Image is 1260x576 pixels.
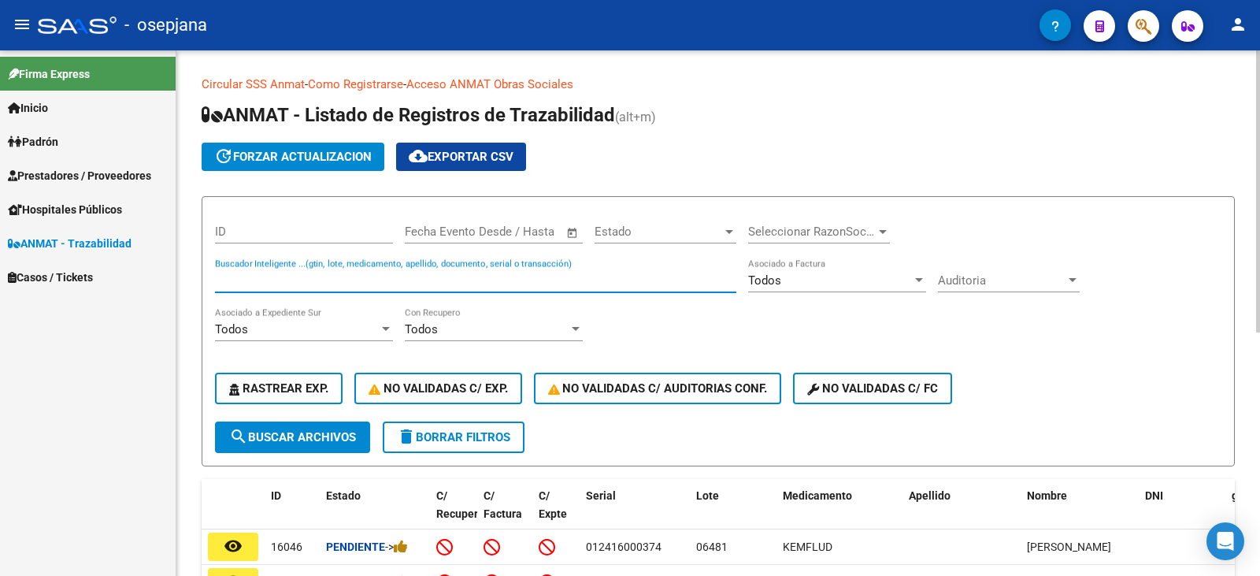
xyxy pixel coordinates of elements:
span: No Validadas c/ Auditorias Conf. [548,381,768,396]
mat-icon: person [1228,15,1247,34]
span: gtin [1232,489,1251,502]
span: Estado [595,225,722,239]
span: No validadas c/ FC [807,381,938,396]
span: Lote [696,489,719,502]
mat-icon: update [214,147,233,165]
datatable-header-cell: ID [265,479,320,548]
mat-icon: search [229,427,248,446]
span: ANMAT - Listado de Registros de Trazabilidad [202,104,615,126]
datatable-header-cell: Nombre [1021,479,1139,548]
span: Padrón [8,133,58,151]
datatable-header-cell: DNI [1139,479,1225,548]
span: Inicio [8,99,48,117]
a: Circular SSS Anmat [202,77,305,91]
button: No Validadas c/ Auditorias Conf. [534,373,782,404]
datatable-header-cell: Medicamento [776,479,902,548]
button: Borrar Filtros [383,422,524,453]
span: ID [271,489,281,502]
a: Como Registrarse [308,77,403,91]
a: Documentacion trazabilidad [573,77,721,91]
a: Acceso ANMAT Obras Sociales [406,77,573,91]
span: Auditoria [938,273,1065,288]
span: ANMAT - Trazabilidad [8,235,132,252]
span: forzar actualizacion [214,150,372,164]
span: No Validadas c/ Exp. [369,381,508,396]
datatable-header-cell: Serial [580,479,690,548]
button: forzar actualizacion [202,143,384,171]
datatable-header-cell: Estado [320,479,430,548]
span: C/ Expte [539,489,567,520]
span: Casos / Tickets [8,269,93,286]
span: Hospitales Públicos [8,201,122,218]
span: Rastrear Exp. [229,381,328,396]
button: No Validadas c/ Exp. [354,373,522,404]
span: Exportar CSV [409,150,513,164]
span: [PERSON_NAME] [1027,541,1111,553]
mat-icon: menu [13,15,31,34]
span: Todos [405,322,438,336]
strong: Pendiente [326,541,385,553]
datatable-header-cell: Lote [690,479,776,548]
span: Firma Express [8,65,90,83]
span: C/ Recupero [436,489,484,520]
datatable-header-cell: C/ Factura [477,479,532,548]
span: DNI [1145,489,1163,502]
span: 012416000374 [586,541,661,553]
mat-icon: delete [397,427,416,446]
button: Open calendar [564,224,582,242]
button: Exportar CSV [396,143,526,171]
button: Rastrear Exp. [215,373,343,404]
span: Seleccionar RazonSocial [748,225,876,239]
datatable-header-cell: C/ Recupero [430,479,477,548]
span: KEMFLUD [783,541,832,553]
span: -> [385,541,408,553]
span: Nombre [1027,489,1067,502]
datatable-header-cell: Apellido [902,479,1021,548]
div: Open Intercom Messenger [1206,522,1244,560]
mat-icon: remove_red_eye [224,537,243,556]
span: Todos [215,322,248,336]
mat-icon: cloud_download [409,147,428,165]
span: Serial [586,489,616,502]
datatable-header-cell: C/ Expte [532,479,580,548]
span: (alt+m) [615,110,656,124]
input: Fecha inicio [405,225,469,239]
span: Borrar Filtros [397,430,510,444]
p: - - [202,76,1235,93]
input: Fecha fin [483,225,559,239]
button: Buscar Archivos [215,422,370,453]
span: 16046 [271,541,302,553]
span: Todos [748,273,781,288]
span: Medicamento [783,489,852,502]
span: Buscar Archivos [229,430,356,444]
span: C/ Factura [484,489,522,520]
span: Estado [326,489,361,502]
span: 06481 [696,541,728,553]
span: - osepjana [124,8,207,43]
span: Apellido [909,489,951,502]
button: No validadas c/ FC [793,373,952,404]
span: Prestadores / Proveedores [8,167,151,184]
